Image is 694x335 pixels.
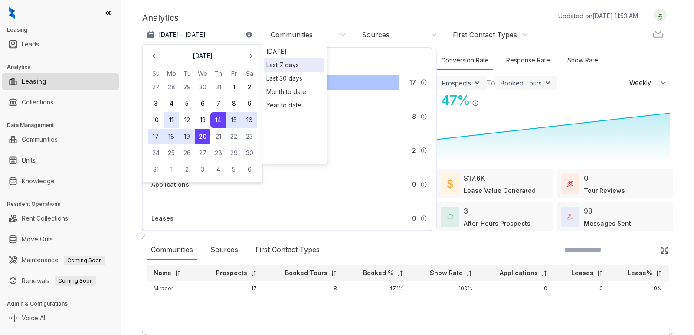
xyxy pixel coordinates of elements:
[660,246,669,254] img: Click Icon
[195,145,210,161] button: 27
[2,210,119,227] li: Rent Collections
[242,162,257,177] button: 6
[654,11,666,20] img: UserAvatar
[472,100,479,107] img: Info
[164,96,179,111] button: 4
[2,251,119,269] li: Maintenance
[210,69,226,78] th: Thursday
[154,269,171,277] p: Name
[442,79,471,87] div: Prospects
[584,186,625,195] div: Tour Reviews
[397,270,403,276] img: sorting
[264,281,344,296] td: 8
[195,129,210,144] button: 20
[596,270,603,276] img: sorting
[571,269,593,277] p: Leases
[197,281,264,296] td: 17
[174,270,181,276] img: sorting
[420,147,427,154] img: Info
[501,79,542,87] div: Booked Tours
[147,281,197,296] td: Mirador
[642,246,649,254] img: SearchIcon
[148,145,164,161] button: 24
[226,162,242,177] button: 5
[266,60,322,69] div: Last 7 days
[179,112,195,128] button: 12
[264,45,324,58] div: [DATE]
[210,79,226,95] button: 31
[628,269,652,277] p: Lease%
[164,129,179,144] button: 18
[148,129,164,144] button: 17
[464,173,485,183] div: $17.6K
[651,26,665,39] img: Download
[179,69,195,78] th: Tuesday
[363,269,394,277] p: Booked %
[164,162,179,177] button: 1
[148,162,164,177] button: 31
[179,145,195,161] button: 26
[55,276,96,286] span: Coming Soon
[251,240,324,260] div: First Contact Types
[148,96,164,111] button: 3
[264,98,324,112] div: Year to date
[541,270,547,276] img: sorting
[2,231,119,248] li: Move Outs
[22,172,55,190] a: Knowledge
[464,186,536,195] div: Lease Value Generated
[242,96,257,111] button: 9
[2,131,119,148] li: Communities
[409,78,416,87] span: 17
[500,269,538,277] p: Applications
[164,112,179,128] button: 11
[7,300,121,308] h3: Admin & Configurations
[558,11,638,20] p: Updated on [DATE] 11:53 AM
[479,92,492,105] img: Click Icon
[563,51,602,70] div: Show Rate
[264,85,324,98] div: Month to date
[2,152,119,169] li: Units
[466,270,472,276] img: sorting
[148,112,164,128] button: 10
[473,78,481,87] img: ViewFilterArrow
[216,269,247,277] p: Prospects
[226,112,242,128] button: 15
[148,69,164,78] th: Sunday
[22,210,68,227] a: Rent Collections
[164,145,179,161] button: 25
[412,180,416,189] span: 0
[543,78,552,87] img: ViewFilterArrow
[22,73,46,90] a: Leasing
[210,162,226,177] button: 4
[7,200,121,208] h3: Resident Operations
[610,281,669,296] td: 0%
[464,219,530,228] div: After-Hours Prospects
[479,281,554,296] td: 0
[151,214,173,223] div: Leases
[420,215,427,222] img: Info
[502,51,554,70] div: Response Rate
[7,63,121,71] h3: Analytics
[22,309,45,327] a: Voice AI
[210,129,226,144] button: 21
[453,30,517,39] div: First Contact Types
[179,162,195,177] button: 2
[412,112,416,121] span: 8
[195,96,210,111] button: 6
[226,96,242,111] button: 8
[22,94,53,111] a: Collections
[420,113,427,120] img: Info
[193,52,213,60] p: [DATE]
[447,179,453,189] img: LeaseValue
[584,173,589,183] div: 0
[624,75,673,91] button: Weekly
[179,96,195,111] button: 5
[2,309,119,327] li: Voice AI
[437,51,493,70] div: Conversion Rate
[430,269,463,277] p: Show Rate
[437,91,470,110] div: 47 %
[226,145,242,161] button: 29
[420,79,427,86] img: Info
[22,152,36,169] a: Units
[159,30,206,39] p: [DATE] - [DATE]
